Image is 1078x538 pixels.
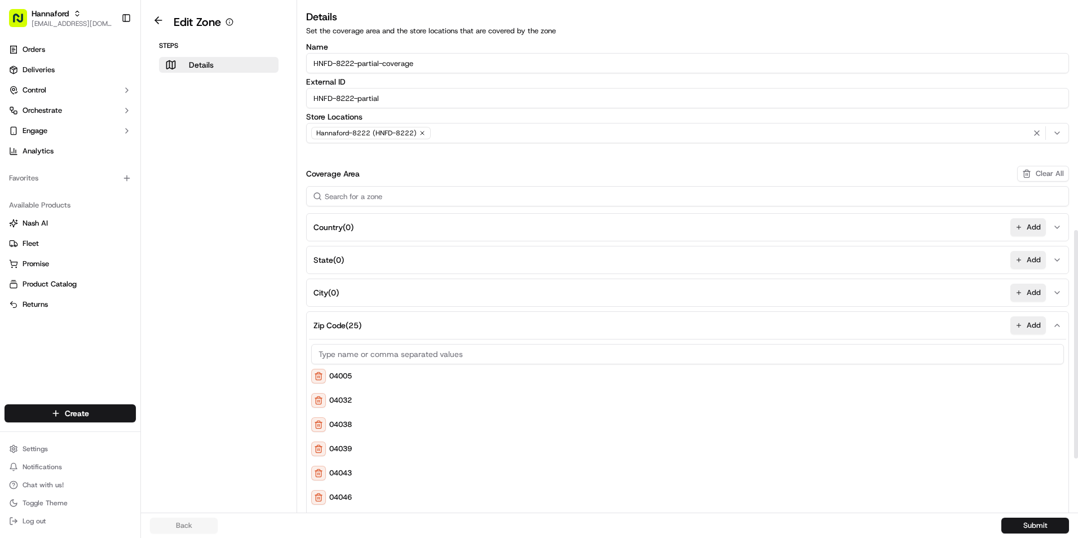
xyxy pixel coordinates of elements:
[316,129,417,138] span: Hannaford-8222 (HNFD-8222)
[311,442,1064,456] div: 04039
[5,81,136,99] button: Control
[23,462,62,471] span: Notifications
[306,186,1069,206] input: Search for a zone
[5,296,136,314] button: Returns
[309,214,1066,241] button: Country(0)Add
[32,19,112,28] button: [EMAIL_ADDRESS][DOMAIN_NAME]
[309,246,1066,274] button: State(0)Add
[313,222,354,233] span: Country ( 0 )
[306,113,1069,121] label: Store Locations
[309,312,1066,339] button: Zip Code(25)Add
[5,495,136,511] button: Toggle Theme
[5,169,136,187] div: Favorites
[306,78,1069,86] label: External ID
[23,105,62,116] span: Orchestrate
[65,408,89,419] span: Create
[159,41,279,50] p: Steps
[313,320,361,331] span: Zip Code ( 25 )
[311,393,1064,408] div: 04032
[5,275,136,293] button: Product Catalog
[23,499,68,508] span: Toggle Theme
[313,254,344,266] span: State ( 0 )
[1010,218,1046,236] button: Add
[23,126,47,136] span: Engage
[5,122,136,140] button: Engage
[311,344,1064,364] input: Type name or comma separated values
[1017,166,1069,182] button: Clear All
[9,239,131,249] a: Fleet
[1010,251,1046,269] button: Add
[9,218,131,228] a: Nash AI
[311,417,1064,432] div: 04038
[159,57,279,73] button: Details
[311,490,1064,505] div: 04046
[23,218,48,228] span: Nash AI
[23,299,48,310] span: Returns
[5,513,136,529] button: Log out
[23,45,45,55] span: Orders
[313,287,339,298] span: City ( 0 )
[174,14,221,30] h1: Edit Zone
[23,259,49,269] span: Promise
[311,466,1064,480] div: 04043
[5,61,136,79] a: Deliveries
[23,85,46,95] span: Control
[9,299,131,310] a: Returns
[5,5,117,32] button: Hannaford[EMAIL_ADDRESS][DOMAIN_NAME]
[5,214,136,232] button: Nash AI
[23,146,54,156] span: Analytics
[1010,316,1046,334] button: Add
[306,123,1069,143] button: Hannaford-8222 (HNFD-8222)
[306,168,360,179] h3: Coverage Area
[5,142,136,160] a: Analytics
[5,196,136,214] div: Available Products
[306,43,1069,51] label: Name
[5,404,136,422] button: Create
[309,279,1066,306] button: City(0)Add
[189,59,214,70] p: Details
[311,369,1064,383] div: 04005
[23,517,46,526] span: Log out
[9,279,131,289] a: Product Catalog
[5,441,136,457] button: Settings
[5,41,136,59] a: Orders
[5,235,136,253] button: Fleet
[9,259,131,269] a: Promise
[306,26,1069,36] p: Set the coverage area and the store locations that are covered by the zone
[1001,518,1069,533] button: Submit
[23,444,48,453] span: Settings
[5,102,136,120] button: Orchestrate
[32,8,69,19] button: Hannaford
[5,477,136,493] button: Chat with us!
[1010,284,1046,302] button: Add
[23,279,77,289] span: Product Catalog
[5,459,136,475] button: Notifications
[306,9,1069,25] h3: Details
[23,480,64,490] span: Chat with us!
[23,239,39,249] span: Fleet
[5,255,136,273] button: Promise
[23,65,55,75] span: Deliveries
